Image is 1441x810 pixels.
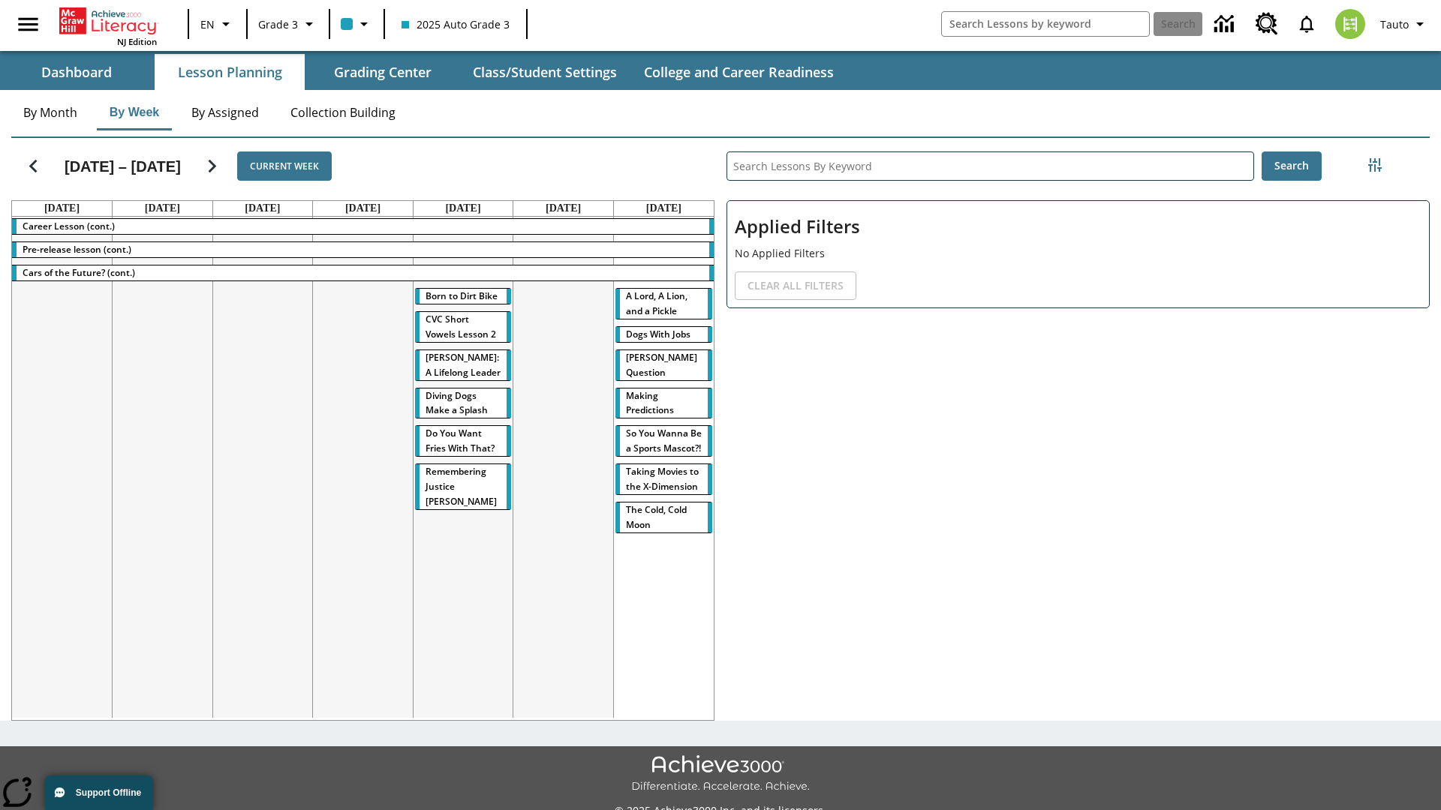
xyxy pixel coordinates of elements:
div: Remembering Justice O'Connor [415,464,512,509]
div: Diving Dogs Make a Splash [415,388,512,418]
div: Home [59,4,157,47]
div: Do You Want Fries With That? [415,426,512,456]
button: Class/Student Settings [461,54,629,90]
span: The Cold, Cold Moon [626,503,687,531]
span: So You Wanna Be a Sports Mascot?! [626,427,702,454]
a: Notifications [1287,4,1326,43]
div: Taking Movies to the X-Dimension [615,464,712,494]
div: CVC Short Vowels Lesson 2 [415,312,512,342]
span: Joplin's Question [626,351,697,379]
span: Career Lesson (cont.) [23,220,115,232]
img: avatar image [1335,9,1365,39]
span: 2025 Auto Grade 3 [402,16,510,32]
span: Pre-release lesson (cont.) [23,243,131,256]
h2: Applied Filters [735,208,1421,245]
a: Home [59,6,157,36]
div: Cars of the Future? (cont.) [12,265,714,280]
a: Data Center [1205,4,1247,45]
button: By Week [97,94,172,130]
a: August 23, 2025 [543,201,584,216]
a: August 20, 2025 [242,201,283,216]
button: Previous [14,147,53,185]
span: Making Predictions [626,389,674,417]
span: Dianne Feinstein: A Lifelong Leader [426,351,501,379]
button: Language: EN, Select a language [194,10,242,37]
button: Open side menu [6,2,50,46]
span: Remembering Justice O'Connor [426,465,497,508]
button: Next [193,147,231,185]
input: search field [942,12,1149,36]
div: Search [714,132,1430,721]
div: The Cold, Cold Moon [615,502,712,532]
span: Support Offline [76,787,141,798]
div: Applied Filters [727,200,1430,308]
div: Dianne Feinstein: A Lifelong Leader [415,350,512,380]
button: Filters Side menu [1360,150,1390,180]
span: A Lord, A Lion, and a Pickle [626,289,687,317]
span: CVC Short Vowels Lesson 2 [426,313,496,340]
span: Dogs With Jobs [626,328,690,340]
span: Taking Movies to the X-Dimension [626,465,699,493]
a: August 22, 2025 [442,201,483,216]
a: Resource Center, Will open in new tab [1247,4,1287,44]
button: Lesson Planning [155,54,305,90]
button: Select a new avatar [1326,4,1374,43]
button: By Assigned [179,94,271,130]
a: August 21, 2025 [342,201,384,216]
span: NJ Edition [117,36,157,47]
button: Grade: Grade 3, Select a grade [252,10,324,37]
div: Pre-release lesson (cont.) [12,242,714,257]
span: EN [200,16,215,32]
button: Current Week [237,151,332,181]
div: A Lord, A Lion, and a Pickle [615,289,712,319]
button: Support Offline [45,775,153,810]
span: Tauto [1380,16,1409,32]
button: Grading Center [308,54,458,90]
input: Search Lessons By Keyword [727,152,1253,180]
button: Class color is light blue. Change class color [335,10,379,37]
h2: [DATE] – [DATE] [65,157,181,175]
span: Do You Want Fries With That? [426,427,495,454]
span: Born to Dirt Bike [426,289,498,302]
a: August 24, 2025 [643,201,684,216]
div: Dogs With Jobs [615,327,712,342]
div: So You Wanna Be a Sports Mascot?! [615,426,712,456]
span: Cars of the Future? (cont.) [23,266,135,279]
p: No Applied Filters [735,245,1421,261]
div: Joplin's Question [615,350,712,380]
button: College and Career Readiness [632,54,846,90]
img: Achieve3000 Differentiate Accelerate Achieve [631,755,810,793]
div: Making Predictions [615,388,712,418]
button: By Month [11,94,89,130]
span: Diving Dogs Make a Splash [426,389,488,417]
a: August 18, 2025 [41,201,83,216]
a: August 19, 2025 [142,201,183,216]
div: Career Lesson (cont.) [12,219,714,234]
button: Profile/Settings [1374,10,1435,37]
div: Born to Dirt Bike [415,289,512,304]
button: Search [1262,151,1322,181]
span: Grade 3 [258,16,298,32]
button: Dashboard [2,54,152,90]
button: Collection Building [278,94,408,130]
